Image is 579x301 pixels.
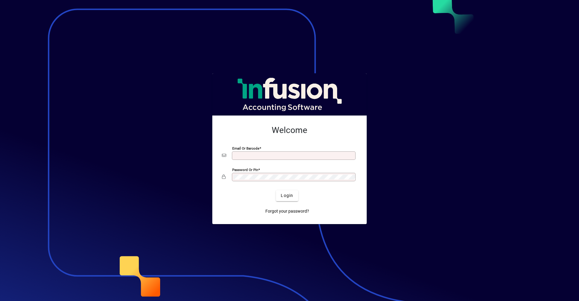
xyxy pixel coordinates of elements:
[276,190,298,201] button: Login
[265,208,309,214] span: Forgot your password?
[232,146,259,150] mat-label: Email or Barcode
[232,167,258,172] mat-label: Password or Pin
[222,125,357,135] h2: Welcome
[281,192,293,199] span: Login
[263,206,312,217] a: Forgot your password?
